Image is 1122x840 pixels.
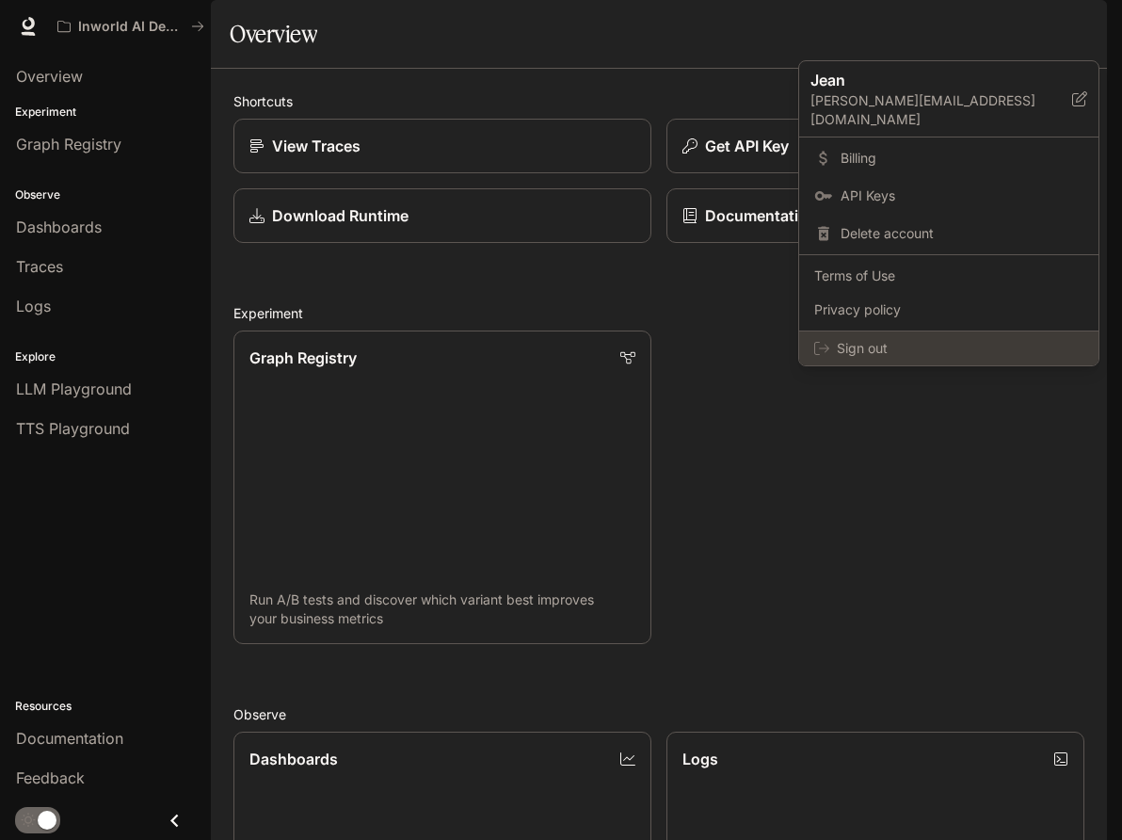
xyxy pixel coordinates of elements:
div: Delete account [803,217,1095,250]
a: API Keys [803,179,1095,213]
a: Terms of Use [803,259,1095,293]
a: Privacy policy [803,293,1095,327]
div: Sign out [799,331,1098,365]
span: Sign out [837,339,1083,358]
p: [PERSON_NAME][EMAIL_ADDRESS][DOMAIN_NAME] [810,91,1072,129]
span: Terms of Use [814,267,1083,285]
span: Billing [841,149,1083,168]
a: Billing [803,141,1095,175]
p: Jean [810,69,1042,91]
span: Privacy policy [814,300,1083,319]
div: Jean[PERSON_NAME][EMAIL_ADDRESS][DOMAIN_NAME] [799,61,1098,137]
span: Delete account [841,224,1083,243]
span: API Keys [841,186,1083,205]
